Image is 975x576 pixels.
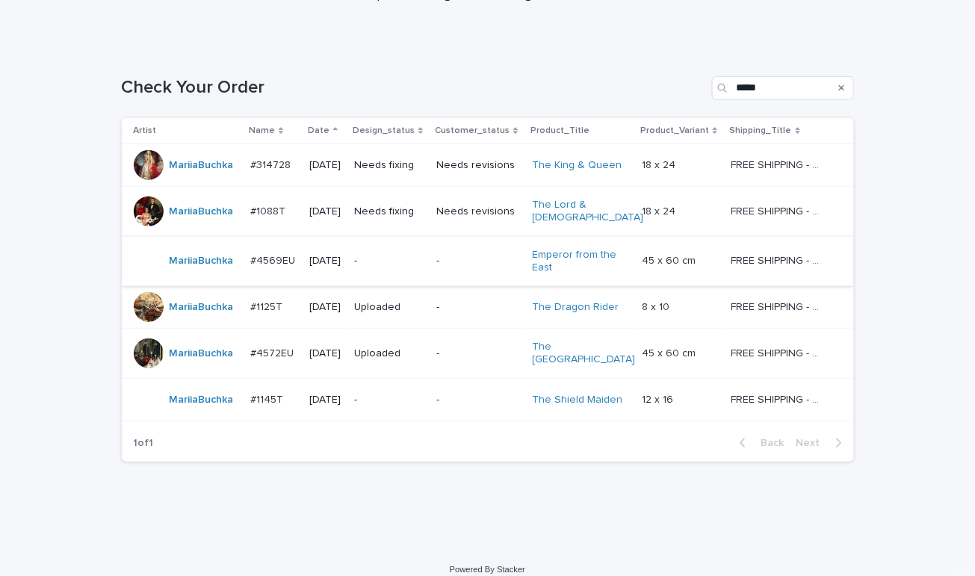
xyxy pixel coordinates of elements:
span: Next [796,438,829,448]
p: #1088T [250,202,288,218]
p: Product_Variant [640,123,709,139]
p: #1145T [250,391,286,406]
p: [DATE] [309,394,342,406]
a: MariiaBuchka [170,159,234,172]
a: MariiaBuchka [170,347,234,360]
tr: MariiaBuchka #1125T#1125T [DATE]Uploaded-The Dragon Rider 8 x 108 x 10 FREE SHIPPING - preview in... [122,286,854,329]
p: #4569EU [250,252,298,267]
a: Powered By Stacker [450,565,525,574]
h1: Check Your Order [122,77,706,99]
tr: MariiaBuchka #1088T#1088T [DATE]Needs fixingNeeds revisionsThe Lord & [DEMOGRAPHIC_DATA] 18 x 241... [122,187,854,237]
p: - [436,255,520,267]
p: 8 x 10 [642,298,672,314]
tr: MariiaBuchka #4569EU#4569EU [DATE]--Emperor from the East 45 x 60 cm45 x 60 cm FREE SHIPPING - pr... [122,236,854,286]
tr: MariiaBuchka #4572EU#4572EU [DATE]Uploaded-The [GEOGRAPHIC_DATA] 45 x 60 cm45 x 60 cm FREE SHIPPI... [122,329,854,379]
p: [DATE] [309,301,342,314]
p: Artist [134,123,157,139]
p: 18 x 24 [642,156,678,172]
a: MariiaBuchka [170,301,234,314]
p: FREE SHIPPING - preview in 1-2 business days, after your approval delivery will take 5-10 b.d. [731,202,828,218]
p: Product_Title [531,123,590,139]
p: [DATE] [309,347,342,360]
a: MariiaBuchka [170,255,234,267]
a: The Lord & [DEMOGRAPHIC_DATA] [533,199,644,224]
p: Design_status [353,123,415,139]
p: Shipping_Title [730,123,792,139]
p: Needs fixing [354,159,424,172]
p: Date [308,123,329,139]
p: Needs revisions [436,205,520,218]
p: 45 x 60 cm [642,252,699,267]
button: Next [790,436,854,450]
p: #1125T [250,298,285,314]
a: The Shield Maiden [533,394,623,406]
a: The King & Queen [533,159,622,172]
p: Needs fixing [354,205,424,218]
tr: MariiaBuchka #314728#314728 [DATE]Needs fixingNeeds revisionsThe King & Queen 18 x 2418 x 24 FREE... [122,144,854,187]
p: #4572EU [250,344,297,360]
p: FREE SHIPPING - preview in 1-2 business days, after your approval delivery will take 5-10 b.d. [731,156,828,172]
p: [DATE] [309,205,342,218]
a: MariiaBuchka [170,205,234,218]
p: Uploaded [354,347,424,360]
a: MariiaBuchka [170,394,234,406]
p: Customer_status [435,123,510,139]
p: FREE SHIPPING - preview in 1-2 business days, after your approval delivery will take 5-10 b.d. [731,298,828,314]
p: - [354,255,424,267]
button: Back [728,436,790,450]
p: 45 x 60 cm [642,344,699,360]
p: [DATE] [309,159,342,172]
span: Back [752,438,784,448]
p: Name [249,123,275,139]
p: Uploaded [354,301,424,314]
p: - [436,347,520,360]
p: FREE SHIPPING - preview in 1-2 business days, after your approval delivery will take 5-10 busines... [731,344,828,360]
a: The [GEOGRAPHIC_DATA] [533,341,636,366]
p: - [436,394,520,406]
p: #314728 [250,156,294,172]
p: - [354,394,424,406]
input: Search [712,76,854,100]
p: 12 x 16 [642,391,676,406]
p: FREE SHIPPING - preview in 1-2 business days, after your approval delivery will take 6-10 busines... [731,252,828,267]
p: FREE SHIPPING - preview in 1-2 business days, after your approval delivery will take 5-10 b.d. [731,391,828,406]
p: 1 of 1 [122,425,166,462]
p: [DATE] [309,255,342,267]
p: 18 x 24 [642,202,678,218]
a: Emperor from the East [533,249,626,274]
p: - [436,301,520,314]
a: The Dragon Rider [533,301,619,314]
p: Needs revisions [436,159,520,172]
tr: MariiaBuchka #1145T#1145T [DATE]--The Shield Maiden 12 x 1612 x 16 FREE SHIPPING - preview in 1-2... [122,378,854,421]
